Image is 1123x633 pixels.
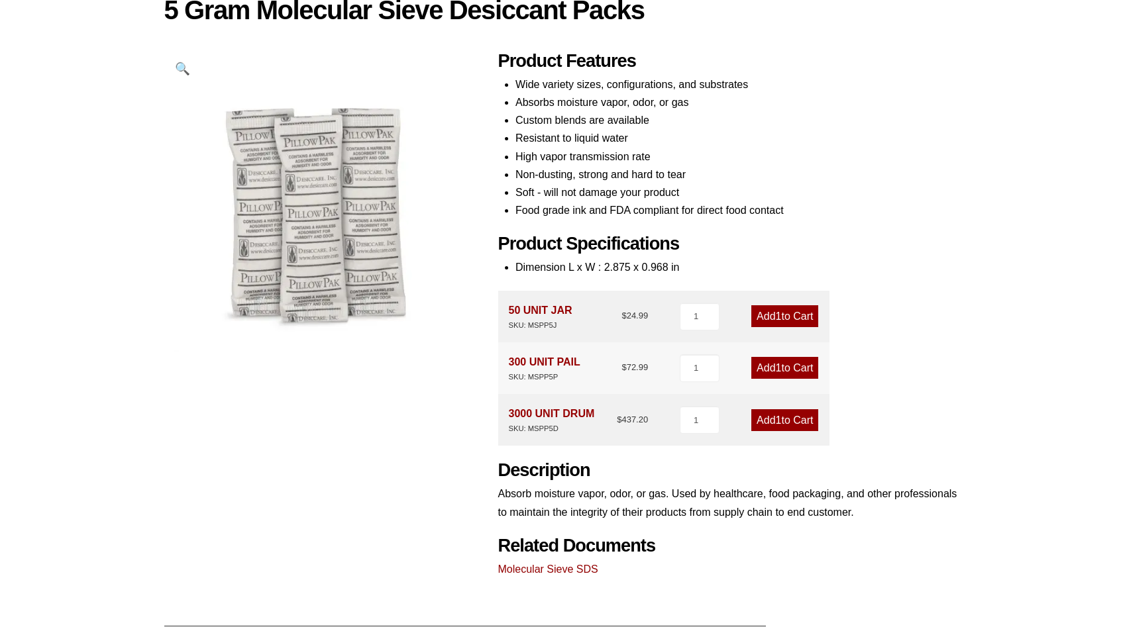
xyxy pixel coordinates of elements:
div: SKU: MSPP5P [509,371,580,383]
a: Add1to Cart [751,305,818,327]
div: 300 UNIT PAIL [509,353,580,383]
h2: Product Specifications [498,233,959,255]
a: Add1to Cart [751,357,818,379]
bdi: 437.20 [617,414,648,424]
li: Custom blends are available [515,111,959,129]
li: Resistant to liquid water [515,129,959,147]
span: $ [617,414,621,424]
bdi: 24.99 [621,311,648,320]
span: 1 [776,311,782,322]
bdi: 72.99 [621,362,648,372]
li: Food grade ink and FDA compliant for direct food contact [515,201,959,219]
div: 3000 UNIT DRUM [509,405,595,435]
div: 50 UNIT JAR [509,301,572,332]
a: View full-screen image gallery [164,50,201,87]
li: Dimension L x W : 2.875 x 0.968 in [515,258,959,276]
li: High vapor transmission rate [515,148,959,166]
span: 🔍 [175,62,190,75]
li: Non-dusting, strong and hard to tear [515,166,959,183]
a: Add1to Cart [751,409,818,431]
li: Absorbs moisture vapor, odor, or gas [515,93,959,111]
p: Absorb moisture vapor, odor, or gas. Used by healthcare, food packaging, and other professionals ... [498,485,959,520]
div: SKU: MSPP5D [509,422,595,435]
span: $ [621,311,626,320]
div: SKU: MSPP5J [509,319,572,332]
h2: Product Features [498,50,959,72]
span: 1 [776,362,782,373]
span: $ [621,362,626,372]
span: 1 [776,414,782,426]
li: Wide variety sizes, configurations, and substrates [515,75,959,93]
h2: Description [498,460,959,481]
a: Molecular Sieve SDS [498,563,598,575]
li: Soft - will not damage your product [515,183,959,201]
